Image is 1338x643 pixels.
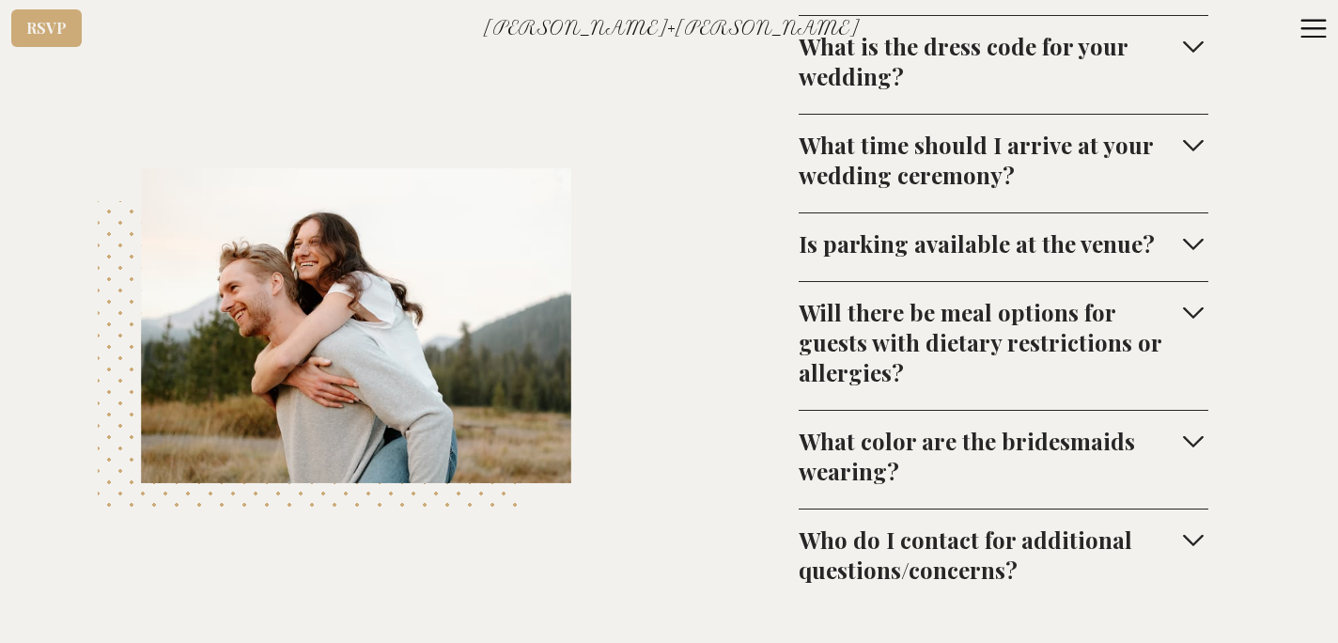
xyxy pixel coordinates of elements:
a: RSVP [11,9,82,47]
span: [PERSON_NAME] + [PERSON_NAME] [483,19,860,38]
img: Image [119,168,592,483]
div: What time should I arrive at your wedding ceremony? [799,130,1178,190]
div: What color are the bridesmaids wearing? [799,426,1178,486]
div: Is parking available at the venue? [799,228,1155,259]
div: What is the dress code for your wedding? [799,31,1178,91]
div: Will there be meal options for guests with dietary restrictions or allergies? [799,297,1178,387]
div: Who do I contact for additional questions/concerns? [799,525,1178,585]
